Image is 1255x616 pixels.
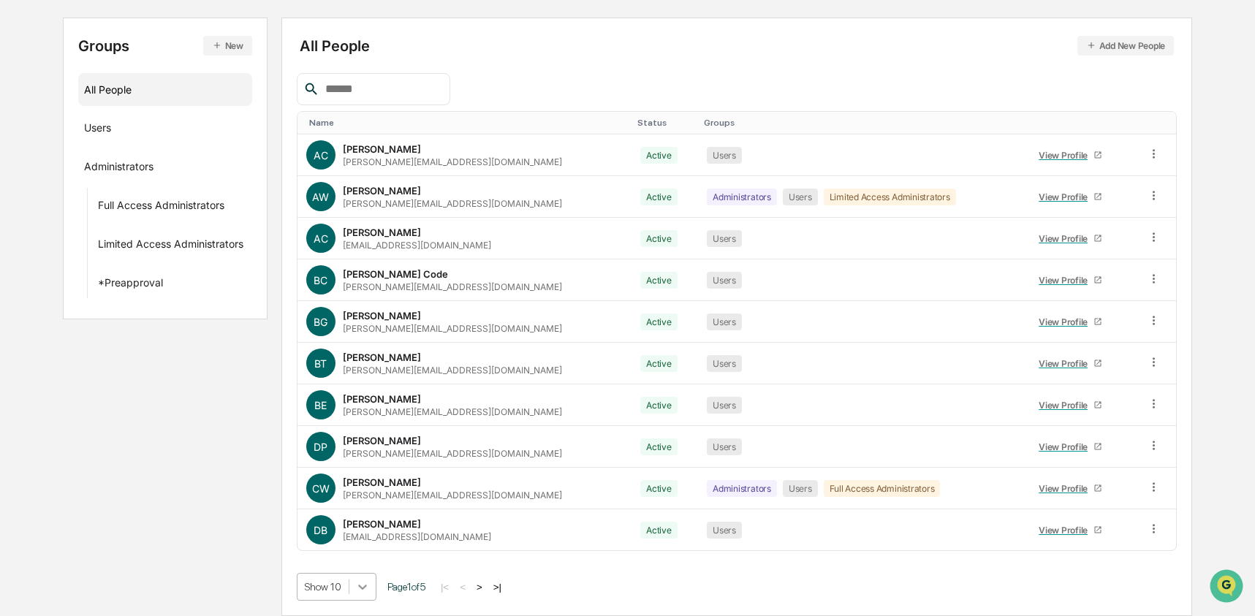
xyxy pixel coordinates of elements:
[343,143,421,155] div: [PERSON_NAME]
[314,232,328,245] span: AC
[9,206,98,232] a: 🔎Data Lookup
[1033,227,1109,250] a: View Profile
[145,248,177,259] span: Pylon
[1208,568,1248,607] iframe: Open customer support
[640,313,678,330] div: Active
[640,522,678,539] div: Active
[1033,352,1109,375] a: View Profile
[640,189,678,205] div: Active
[314,316,327,328] span: BG
[343,365,562,376] div: [PERSON_NAME][EMAIL_ADDRESS][DOMAIN_NAME]
[312,482,330,495] span: CW
[343,448,562,459] div: [PERSON_NAME][EMAIL_ADDRESS][DOMAIN_NAME]
[50,126,185,138] div: We're available if you need us!
[472,581,487,593] button: >
[343,268,448,280] div: [PERSON_NAME] Code
[343,198,562,209] div: [PERSON_NAME][EMAIL_ADDRESS][DOMAIN_NAME]
[84,121,111,139] div: Users
[640,230,678,247] div: Active
[1039,525,1093,536] div: View Profile
[343,310,421,322] div: [PERSON_NAME]
[84,160,153,178] div: Administrators
[783,480,818,497] div: Users
[707,522,742,539] div: Users
[343,490,562,501] div: [PERSON_NAME][EMAIL_ADDRESS][DOMAIN_NAME]
[1150,118,1170,128] div: Toggle SortBy
[100,178,187,205] a: 🗄️Attestations
[343,185,421,197] div: [PERSON_NAME]
[343,406,562,417] div: [PERSON_NAME][EMAIL_ADDRESS][DOMAIN_NAME]
[640,438,678,455] div: Active
[707,147,742,164] div: Users
[343,281,562,292] div: [PERSON_NAME][EMAIL_ADDRESS][DOMAIN_NAME]
[343,393,421,405] div: [PERSON_NAME]
[98,199,224,216] div: Full Access Administrators
[78,36,252,56] div: Groups
[203,36,252,56] button: New
[84,77,246,102] div: All People
[1077,36,1175,56] button: Add New People
[15,213,26,225] div: 🔎
[343,156,562,167] div: [PERSON_NAME][EMAIL_ADDRESS][DOMAIN_NAME]
[1039,483,1093,494] div: View Profile
[1030,118,1132,128] div: Toggle SortBy
[343,518,421,530] div: [PERSON_NAME]
[343,476,421,488] div: [PERSON_NAME]
[640,147,678,164] div: Active
[1033,436,1109,458] a: View Profile
[707,272,742,289] div: Users
[343,227,421,238] div: [PERSON_NAME]
[15,31,266,54] p: How can we help?
[704,118,1018,128] div: Toggle SortBy
[343,435,421,446] div: [PERSON_NAME]
[707,189,777,205] div: Administrators
[1033,269,1109,292] a: View Profile
[1039,150,1093,161] div: View Profile
[15,186,26,197] div: 🖐️
[1039,316,1093,327] div: View Profile
[707,480,777,497] div: Administrators
[489,581,506,593] button: >|
[103,247,177,259] a: Powered byPylon
[1039,275,1093,286] div: View Profile
[1033,144,1109,167] a: View Profile
[50,112,240,126] div: Start new chat
[707,397,742,414] div: Users
[98,237,243,255] div: Limited Access Administrators
[1039,191,1093,202] div: View Profile
[707,313,742,330] div: Users
[1033,477,1109,500] a: View Profile
[29,212,92,227] span: Data Lookup
[300,36,1174,56] div: All People
[387,581,425,593] span: Page 1 of 5
[1039,358,1093,369] div: View Profile
[314,149,328,161] span: AC
[343,351,421,363] div: [PERSON_NAME]
[121,184,181,199] span: Attestations
[707,438,742,455] div: Users
[314,524,327,536] span: DB
[707,355,742,372] div: Users
[824,189,956,205] div: Limited Access Administrators
[106,186,118,197] div: 🗄️
[98,276,163,294] div: *Preapproval
[314,441,327,453] span: DP
[707,230,742,247] div: Users
[9,178,100,205] a: 🖐️Preclearance
[309,118,626,128] div: Toggle SortBy
[436,581,453,593] button: |<
[1033,311,1109,333] a: View Profile
[1039,233,1093,244] div: View Profile
[783,189,818,205] div: Users
[343,531,491,542] div: [EMAIL_ADDRESS][DOMAIN_NAME]
[640,480,678,497] div: Active
[249,116,266,134] button: Start new chat
[314,274,327,286] span: BC
[455,581,470,593] button: <
[15,112,41,138] img: 1746055101610-c473b297-6a78-478c-a979-82029cc54cd1
[1033,519,1109,541] a: View Profile
[312,191,329,203] span: AW
[314,399,327,411] span: BE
